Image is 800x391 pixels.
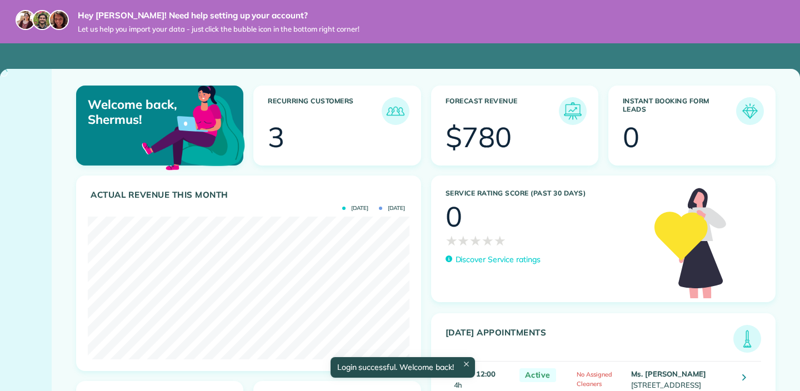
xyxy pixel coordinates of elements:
[384,100,407,122] img: icon_recurring_customers-cf858462ba22bcd05b5a5880d41d6543d210077de5bb9ebc9590e49fd87d84ed.png
[623,123,639,151] div: 0
[49,10,69,30] img: michelle-19f622bdf1676172e81f8f8fba1fb50e276960ebfe0243fe18214015130c80e4.jpg
[456,254,541,265] p: Discover Service ratings
[519,368,556,382] span: Active
[268,97,381,125] h3: Recurring Customers
[494,230,506,250] span: ★
[330,357,474,378] div: Login successful. Welcome back!
[446,97,559,125] h3: Forecast Revenue
[78,24,359,34] span: Let us help you import your data - just click the bubble icon in the bottom right corner!
[446,123,512,151] div: $780
[78,10,359,21] strong: Hey [PERSON_NAME]! Need help setting up your account?
[623,97,736,125] h3: Instant Booking Form Leads
[736,328,758,350] img: icon_todays_appointments-901f7ab196bb0bea1936b74009e4eb5ffbc2d2711fa7634e0d609ed5ef32b18b.png
[631,369,706,378] strong: Ms. [PERSON_NAME]
[446,328,734,353] h3: [DATE] Appointments
[379,205,405,211] span: [DATE]
[91,190,409,200] h3: Actual Revenue this month
[88,97,188,127] p: Welcome back, Shermus!
[577,370,612,388] span: No Assigned Cleaners
[446,254,541,265] a: Discover Service ratings
[32,10,52,30] img: jorge-587dff0eeaa6aab1f244e6dc62b8924c3b6ad411094392a53c71c6c4a576187d.jpg
[482,230,494,250] span: ★
[469,230,482,250] span: ★
[739,100,761,122] img: icon_form_leads-04211a6a04a5b2264e4ee56bc0799ec3eb69b7e499cbb523a139df1d13a81ae0.png
[562,100,584,122] img: icon_forecast_revenue-8c13a41c7ed35a8dcfafea3cbb826a0462acb37728057bba2d056411b612bbbe.png
[446,203,462,230] div: 0
[446,189,644,197] h3: Service Rating score (past 30 days)
[16,10,36,30] img: maria-72a9807cf96188c08ef61303f053569d2e2a8a1cde33d635c8a3ac13582a053d.jpg
[139,73,247,181] img: dashboard_welcome-42a62b7d889689a78055ac9021e634bf52bae3f8056760290aed330b23ab8690.png
[342,205,368,211] span: [DATE]
[457,230,469,250] span: ★
[268,123,284,151] div: 3
[446,230,458,250] span: ★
